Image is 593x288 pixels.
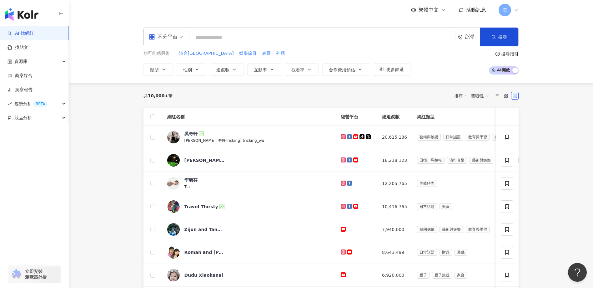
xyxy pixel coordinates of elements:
[167,131,331,144] a: KOL Avatar吳奇軒[PERSON_NAME]|奇軒Tricking|tricking_wu
[8,87,33,93] a: 洞察報告
[143,63,173,76] button: 類型
[471,91,490,101] span: 關聯性
[466,7,486,13] span: 活動訊息
[184,185,190,189] span: Tia
[167,154,331,167] a: KOL Avatar[PERSON_NAME] [PERSON_NAME]
[440,226,463,233] span: 藝術與娛樂
[377,218,412,241] td: 7,940,000
[480,28,518,46] button: 搜尋
[167,223,180,236] img: KOL Avatar
[184,138,216,143] span: [PERSON_NAME]
[336,108,377,126] th: 經營平台
[495,52,500,56] span: question-circle
[454,91,493,101] div: 排序：
[167,246,331,259] a: KOL AvatarRoman and [PERSON_NAME]
[440,203,452,210] span: 美食
[417,180,437,187] span: 美妝時尚
[262,50,271,57] button: 表哥
[243,138,264,143] span: tricking_wu
[373,63,410,76] button: 更多篩選
[184,203,218,210] div: Travel Thirsty
[10,269,22,279] img: chrome extension
[184,131,198,137] div: 吳奇軒
[218,138,240,143] span: 奇軒Tricking
[149,32,178,42] div: 不分平台
[322,63,369,76] button: 合作費用預估
[447,157,467,164] span: 流行音樂
[162,108,336,126] th: 網紅名稱
[183,67,192,72] span: 性別
[167,177,180,190] img: KOL Avatar
[412,108,553,126] th: 網紅類型
[470,157,493,164] span: 藝術與娛樂
[167,131,180,143] img: KOL Avatar
[377,195,412,218] td: 10,416,765
[179,50,234,57] button: 港台[GEOGRAPHIC_DATA]
[443,134,463,141] span: 日常話題
[440,249,452,256] span: 財經
[501,51,519,56] div: 搜尋指引
[177,63,206,76] button: 性別
[455,272,467,279] span: 家庭
[167,223,331,236] a: KOL AvatarZijun and Tang San
[377,241,412,264] td: 8,643,499
[465,34,480,39] div: 台灣
[466,226,490,233] span: 教育與學習
[5,8,38,21] img: logo
[215,138,218,143] span: |
[386,67,404,72] span: 更多篩選
[432,272,452,279] span: 親子旅遊
[14,111,32,125] span: 競品分析
[417,157,445,164] span: 田徑、馬拉松
[458,35,463,39] span: environment
[167,269,180,281] img: KOL Avatar
[377,149,412,172] td: 18,218,123
[492,134,505,141] span: 運動
[247,63,281,76] button: 互動率
[568,263,587,282] iframe: Help Scout Beacon - Open
[329,67,355,72] span: 合作費用預估
[254,67,267,72] span: 互動率
[148,93,168,98] span: 10,000+
[377,126,412,149] td: 20,615,186
[417,226,437,233] span: 韓國偶像
[184,226,225,233] div: Zijun and Tang San
[377,264,412,287] td: 6,920,000
[184,157,225,163] div: [PERSON_NAME] [PERSON_NAME]
[14,97,48,111] span: 趨勢分析
[216,67,229,72] span: 追蹤數
[167,177,331,190] a: KOL Avatar李毓芬Tia
[143,93,173,98] div: 共 筆
[143,50,174,57] span: 您可能感興趣：
[25,269,47,280] span: 立即安裝 瀏覽器外掛
[291,67,304,72] span: 觀看率
[276,50,285,57] button: 外甥
[377,172,412,195] td: 12,205,765
[8,73,33,79] a: 商案媒合
[240,138,243,143] span: |
[419,7,439,13] span: 繁體中文
[466,134,490,141] span: 教育與學習
[8,266,61,283] a: chrome extension立即安裝 瀏覽器外掛
[184,272,223,278] div: Dudu Xiaokanai
[8,44,28,51] a: 找貼文
[184,177,198,183] div: 李毓芬
[503,7,507,13] span: 電
[210,63,244,76] button: 追蹤數
[417,134,441,141] span: 藝術與娛樂
[498,34,507,39] span: 搜尋
[8,102,12,106] span: rise
[377,108,412,126] th: 總追蹤數
[184,249,225,255] div: Roman and [PERSON_NAME]
[167,200,180,213] img: KOL Avatar
[167,269,331,281] a: KOL AvatarDudu Xiaokanai
[167,246,180,259] img: KOL Avatar
[455,249,467,256] span: 遊戲
[417,272,430,279] span: 親子
[167,200,331,213] a: KOL AvatarTravel Thirsty
[239,50,257,57] button: 娛樂節目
